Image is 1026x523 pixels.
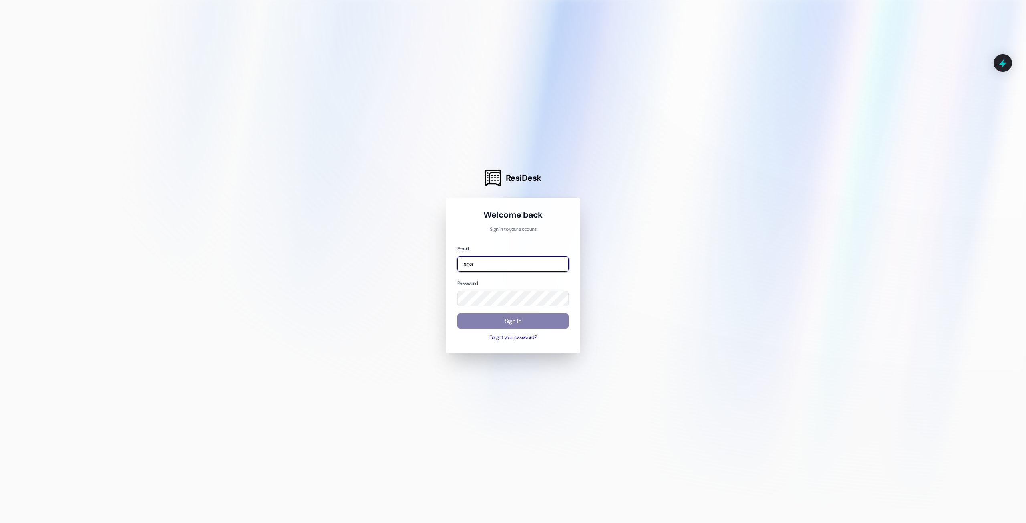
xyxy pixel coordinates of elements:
img: ResiDesk Logo [485,170,501,186]
span: ResiDesk [506,172,541,184]
button: Sign In [457,313,569,329]
label: Email [457,246,469,252]
input: name@example.com [457,256,569,272]
h1: Welcome back [457,209,569,220]
p: Sign in to your account [457,226,569,233]
button: Forgot your password? [457,334,569,341]
label: Password [457,280,478,287]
